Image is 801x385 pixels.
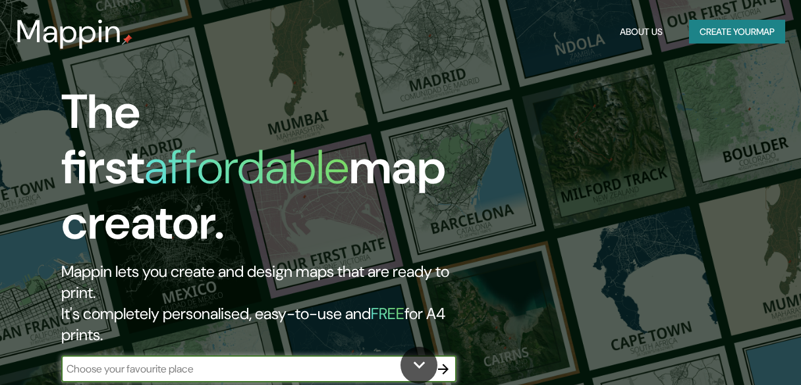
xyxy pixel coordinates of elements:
[61,84,462,261] h1: The first map creator.
[61,361,430,376] input: Choose your favourite place
[615,20,668,44] button: About Us
[144,136,349,198] h1: affordable
[16,13,122,50] h3: Mappin
[689,20,785,44] button: Create yourmap
[371,303,404,324] h5: FREE
[122,34,132,45] img: mappin-pin
[61,261,462,345] h2: Mappin lets you create and design maps that are ready to print. It's completely personalised, eas...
